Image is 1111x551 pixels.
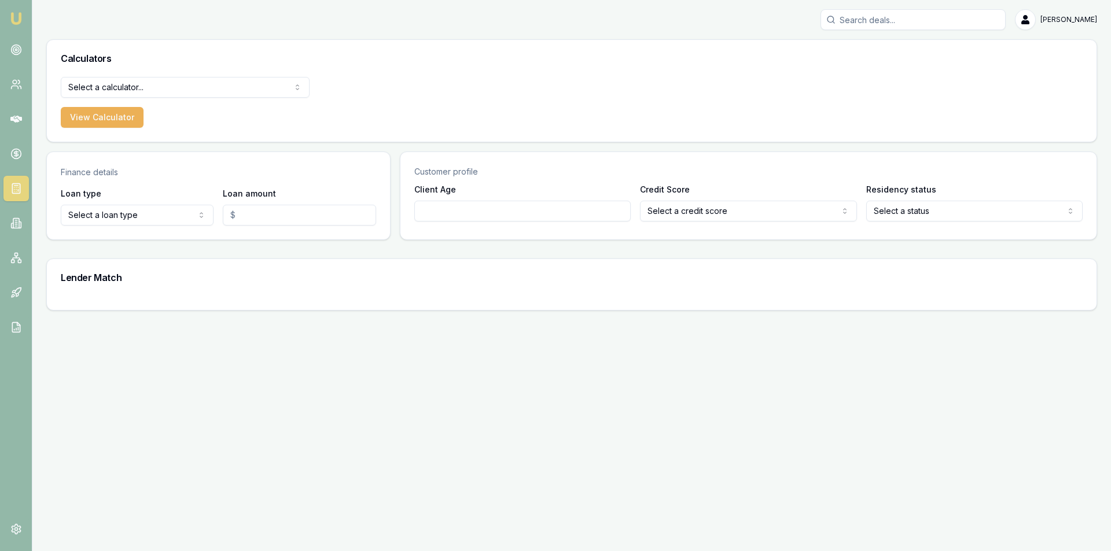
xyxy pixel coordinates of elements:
label: Residency status [866,184,936,194]
span: [PERSON_NAME] [1040,15,1097,24]
input: $ [223,205,376,225]
h3: Lender Match [61,273,1083,282]
p: Finance details [61,166,357,179]
img: emu-icon-u.png [9,12,23,25]
p: Customer profile [414,166,1083,177]
label: Loan amount [223,188,276,198]
label: Client Age [414,184,456,194]
button: View Calculator [61,107,144,128]
h3: Calculators [61,54,1083,63]
input: Search deals [821,9,1006,30]
label: Credit Score [640,184,690,194]
label: Loan type [61,188,101,198]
